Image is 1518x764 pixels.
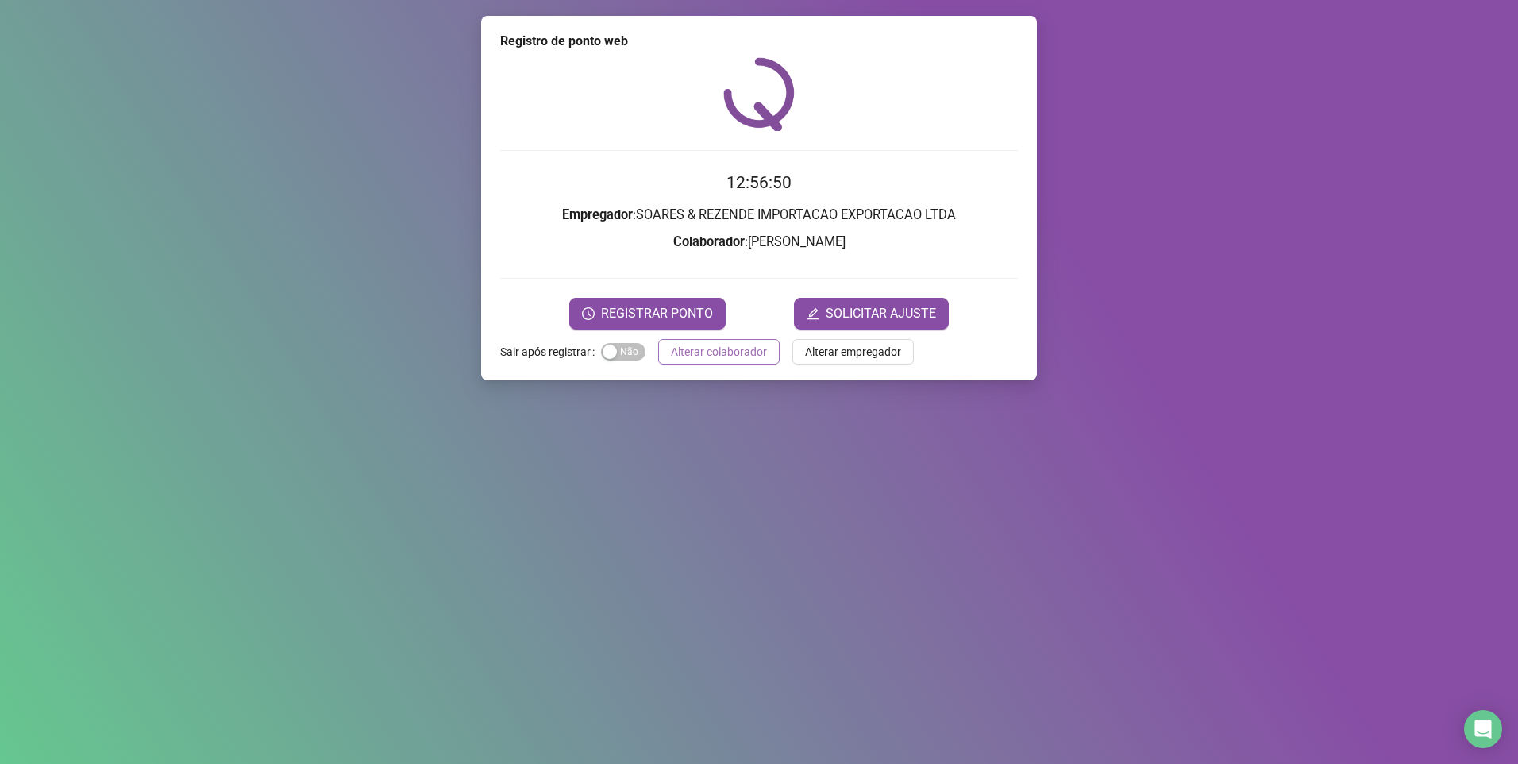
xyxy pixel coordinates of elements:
span: Alterar empregador [805,343,901,361]
span: clock-circle [582,307,595,320]
button: Alterar empregador [792,339,914,365]
div: Registro de ponto web [500,32,1018,51]
h3: : [PERSON_NAME] [500,232,1018,253]
time: 12:56:50 [726,173,792,192]
span: edit [807,307,819,320]
strong: Colaborador [673,234,745,249]
button: Alterar colaborador [658,339,780,365]
button: editSOLICITAR AJUSTE [794,298,949,330]
span: REGISTRAR PONTO [601,304,713,323]
span: SOLICITAR AJUSTE [826,304,936,323]
button: REGISTRAR PONTO [569,298,726,330]
div: Open Intercom Messenger [1464,710,1502,748]
label: Sair após registrar [500,339,601,365]
strong: Empregador [562,207,633,222]
img: QRPoint [723,57,795,131]
h3: : SOARES & REZENDE IMPORTACAO EXPORTACAO LTDA [500,205,1018,226]
span: Alterar colaborador [671,343,767,361]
